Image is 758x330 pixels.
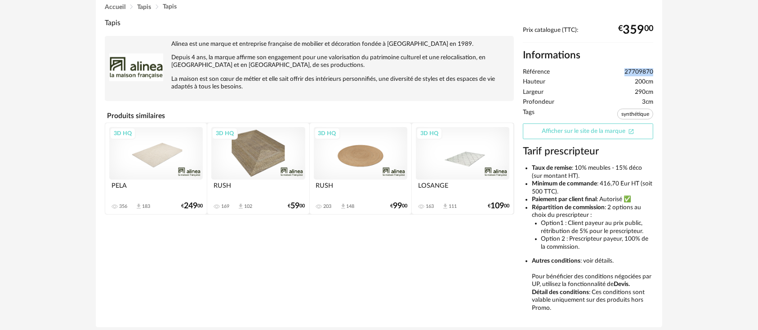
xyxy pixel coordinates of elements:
[618,26,653,34] div: € 00
[523,145,653,158] h3: Tarif prescripteur
[532,164,653,180] li: : 10% meubles - 15% déco (sur montant HT).
[105,4,653,10] div: Breadcrumb
[614,281,630,287] b: Devis.
[523,123,653,139] a: Afficher sur le site de la marqueOpen In New icon
[109,75,509,91] p: La maison est son cœur de métier et elle sait offrir des intérieurs personnifiés, une diversité d...
[310,123,411,214] a: 3D HQ RUSH 203 Download icon 148 €9900
[488,203,509,209] div: € 00
[340,203,347,210] span: Download icon
[523,68,550,76] span: Référence
[314,180,407,198] div: RUSH
[221,203,229,210] div: 169
[426,203,434,210] div: 163
[393,203,402,209] span: 99
[532,204,653,251] li: : 2 options au choix du prescripteur :
[623,26,644,34] span: 359
[184,203,197,209] span: 249
[110,128,136,139] div: 3D HQ
[105,109,514,123] h4: Produits similaires
[390,203,407,209] div: € 00
[523,88,544,97] span: Largeur
[105,18,514,28] div: Tapis
[244,203,252,210] div: 102
[109,40,163,94] img: brand logo
[628,128,634,134] span: Open In New icon
[412,123,513,214] a: 3D HQ LOSANGE 163 Download icon 111 €10900
[291,203,300,209] span: 59
[541,235,654,251] li: Option 2 : Prescripteur payeur, 100% de la commission.
[135,203,142,210] span: Download icon
[523,78,545,86] span: Hauteur
[532,180,653,196] li: : 416,70 Eur HT (soit 500 TTC).
[109,180,203,198] div: PELA
[523,109,535,122] span: Tags
[347,203,355,210] div: 148
[207,123,309,214] a: 3D HQ RUSH 169 Download icon 102 €5900
[624,68,653,76] span: 27709870
[541,220,654,235] li: Option1 : Client payeur au prix public, rétribution de 5% pour le prescripteur.
[523,49,653,62] h2: Informations
[163,4,177,10] span: Tapis
[523,98,554,106] span: Profondeur
[119,203,127,210] div: 356
[642,98,653,106] span: 3cm
[532,289,589,295] b: Détail des conditions
[142,203,150,210] div: 183
[490,203,504,209] span: 109
[324,203,332,210] div: 203
[416,180,509,198] div: LOSANGE
[532,196,653,204] li: : Autorisé ✅
[442,203,449,210] span: Download icon
[288,203,305,209] div: € 00
[211,180,305,198] div: RUSH
[532,165,572,171] b: Taux de remise
[212,128,238,139] div: 3D HQ
[449,203,457,210] div: 111
[532,258,580,264] b: Autres conditions
[109,54,509,69] p: Depuis 4 ans, la marque affirme son engagement pour une valorisation du patrimoine culturel et un...
[314,128,340,139] div: 3D HQ
[532,180,597,187] b: Minimum de commande
[105,4,125,10] span: Accueil
[237,203,244,210] span: Download icon
[532,204,605,211] b: Répartition de commission
[416,128,442,139] div: 3D HQ
[617,109,653,119] span: synthétique
[523,164,653,312] ul: Pour bénéficier des conditions négociées par UP, utilisez la fonctionnalité de : Ces conditions s...
[523,26,653,43] div: Prix catalogue (TTC):
[635,88,653,97] span: 290cm
[109,40,509,48] p: Alinea est une marque et entreprise française de mobilier et décoration fondée à [GEOGRAPHIC_DATA...
[635,78,653,86] span: 200cm
[181,203,203,209] div: € 00
[105,123,207,214] a: 3D HQ PELA 356 Download icon 183 €24900
[532,257,653,265] li: : voir détails.
[137,4,151,10] span: Tapis
[532,196,597,202] b: Paiement par client final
